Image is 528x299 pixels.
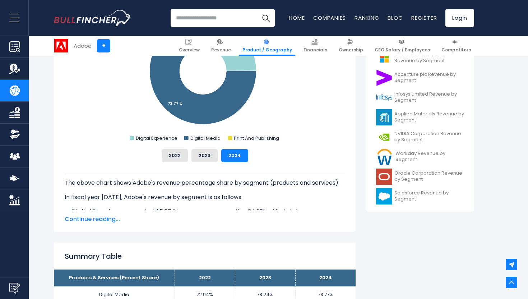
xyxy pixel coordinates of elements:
span: Ownership [339,47,363,53]
tspan: 73.77 % [168,101,182,106]
div: The for Adobe is the Digital Media, which represents 73.77% of its total revenue. The for Adobe i... [65,173,345,268]
img: CRM logo [376,188,392,204]
a: CEO Salary / Employees [371,36,433,56]
img: Bullfincher logo [54,10,131,26]
b: Digital Experience [72,207,124,216]
img: INFY logo [376,89,392,106]
img: ORCL logo [376,169,392,185]
img: AMAT logo [376,109,392,125]
th: 2023 [235,270,295,286]
a: Home [289,14,305,22]
a: Product / Geography [239,36,295,56]
img: ACN logo [376,70,392,86]
a: NVIDIA Corporation Revenue by Segment [372,127,469,147]
p: The above chart shows Adobe's revenue percentage share by segment (products and services). [65,179,345,187]
a: + [97,39,110,52]
a: Blog [388,14,403,22]
span: Overview [179,47,200,53]
span: Revenue [211,47,231,53]
a: Accenture plc Revenue by Segment [372,68,469,88]
span: Product / Geography [242,47,292,53]
span: NVIDIA Corporation Revenue by Segment [394,131,464,143]
a: Oracle Corporation Revenue by Segment [372,167,469,187]
th: Products & Services (Percent Share) [54,270,175,286]
span: Workday Revenue by Segment [395,151,464,163]
span: Competitors [441,47,471,53]
a: Applied Materials Revenue by Segment [372,107,469,127]
span: Infosys Limited Revenue by Segment [394,91,464,103]
span: Financials [304,47,327,53]
a: Salesforce Revenue by Segment [372,187,469,206]
img: ADBE logo [54,39,68,52]
span: Microsoft Corporation Revenue by Segment [394,52,464,64]
text: Digital Experience [136,135,177,142]
button: 2024 [221,149,248,162]
span: Salesforce Revenue by Segment [394,190,464,202]
div: Adobe [74,42,92,50]
img: Ownership [9,129,20,140]
h2: Summary Table [65,251,345,262]
a: Login [445,9,474,27]
button: 2022 [162,149,188,162]
th: 2024 [295,270,356,286]
a: Ranking [355,14,379,22]
text: Digital Media [190,135,221,142]
a: Ownership [335,36,366,56]
button: 2023 [191,149,218,162]
li: generated $5.37 B in revenue, representing 24.95% of its total revenue. [65,207,345,216]
button: Search [257,9,275,27]
a: Go to homepage [54,10,131,26]
a: Financials [300,36,330,56]
img: NVDA logo [376,129,392,145]
a: Revenue [208,36,234,56]
span: Accenture plc Revenue by Segment [394,72,464,84]
span: Applied Materials Revenue by Segment [394,111,464,123]
a: Register [411,14,437,22]
a: Companies [313,14,346,22]
img: WDAY logo [376,149,393,165]
a: Workday Revenue by Segment [372,147,469,167]
a: Overview [176,36,203,56]
p: In fiscal year [DATE], Adobe's revenue by segment is as follows: [65,193,345,202]
a: Infosys Limited Revenue by Segment [372,88,469,107]
text: Print And Publishing [234,135,279,142]
th: 2022 [175,270,235,286]
span: Oracle Corporation Revenue by Segment [394,170,464,183]
span: CEO Salary / Employees [375,47,430,53]
a: Competitors [438,36,474,56]
a: Microsoft Corporation Revenue by Segment [372,48,469,68]
span: Continue reading... [65,215,345,224]
img: MSFT logo [376,50,392,66]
